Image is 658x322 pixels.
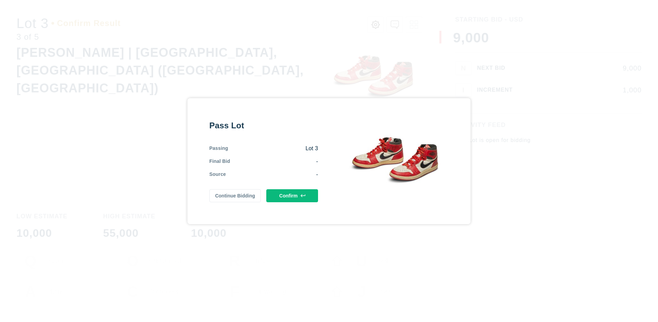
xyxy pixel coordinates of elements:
[209,171,226,178] div: Source
[230,158,318,165] div: -
[266,189,318,202] button: Confirm
[209,145,228,152] div: Passing
[226,171,318,178] div: -
[209,120,318,131] div: Pass Lot
[209,189,261,202] button: Continue Bidding
[228,145,318,152] div: Lot 3
[209,158,230,165] div: Final Bid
